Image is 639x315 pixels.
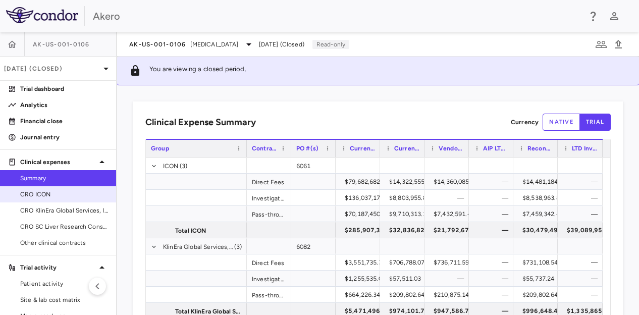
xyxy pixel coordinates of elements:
span: CRO KlinEra Global Services, Inc [20,206,108,215]
div: 6082 [291,238,336,254]
div: Direct Fees [247,174,291,189]
div: $57,511.03 [389,271,421,287]
div: $14,322,555.04 [389,174,434,190]
span: Contract [252,145,277,152]
span: AK-US-001-0106 [33,40,90,48]
p: Analytics [20,100,108,110]
div: Akero [93,9,580,24]
div: Pass-throughs [247,287,291,302]
div: — [567,190,598,206]
div: $136,037,174.70 [345,190,393,206]
div: — [478,190,508,206]
div: $70,187,450.32 [345,206,389,222]
div: $8,538,963.82 [522,190,563,206]
span: (3) [234,239,242,255]
span: Group [151,145,169,152]
div: Investigator Fees [247,190,291,205]
div: — [478,206,508,222]
h6: Clinical Expense Summary [145,116,256,129]
div: Investigator Fees [247,271,291,286]
span: Current LTD expensed [394,145,419,152]
span: (3) [180,158,187,174]
div: $30,479,490.32 [522,222,572,238]
span: Reconciled expense [527,145,553,152]
span: AK-US-001-0106 [129,40,186,48]
div: $706,788.07 [389,254,425,271]
img: logo-full-SnFGN8VE.png [6,7,78,23]
span: CRO ICON [20,190,108,199]
div: $32,836,824.19 [389,222,439,238]
span: Vendor reported [439,145,464,152]
div: $285,907,307.87 [345,222,398,238]
div: $39,089,959.26 [567,222,616,238]
span: Summary [20,174,108,183]
div: — [567,174,598,190]
p: You are viewing a closed period. [149,65,246,77]
div: — [567,271,598,287]
span: CRO SC Liver Research Consortium LLC [20,222,108,231]
div: — [478,254,508,271]
div: $14,360,085.34 [434,174,478,190]
span: [DATE] (Closed) [259,40,304,49]
div: $7,459,342.44 [522,206,563,222]
p: Currency [511,118,539,127]
div: $79,682,682.85 [345,174,389,190]
div: $14,481,184.07 [522,174,567,190]
span: Patient activity [20,279,108,288]
span: LTD Invoiced [572,145,598,152]
div: $9,710,313.33 [389,206,430,222]
p: Financial close [20,117,108,126]
p: Journal entry [20,133,108,142]
button: trial [579,114,611,131]
div: — [567,206,598,222]
p: Read-only [312,40,349,49]
span: Current contract value [350,145,375,152]
p: Trial dashboard [20,84,108,93]
div: $736,711.59 [434,254,469,271]
span: AIP LTD expensed [483,145,508,152]
div: Direct Fees [247,254,291,270]
div: — [567,254,598,271]
span: [MEDICAL_DATA] [190,40,239,49]
p: [DATE] (Closed) [4,64,100,73]
div: $664,226.34 [345,287,381,303]
span: PO #(s) [296,145,318,152]
div: Pass-throughs [247,206,291,222]
span: Total ICON [175,223,206,239]
div: $210,875.14 [434,287,469,303]
div: — [478,271,508,287]
div: 6061 [291,157,336,173]
span: Site & lab cost matrix [20,295,108,304]
div: $209,802.64 [522,287,558,303]
div: — [478,287,508,303]
span: ICON [163,158,179,174]
div: $1,255,535.00 [345,271,386,287]
div: — [478,174,508,190]
div: $731,108.54 [522,254,558,271]
span: KlinEra Global Services, Inc [163,239,233,255]
div: $55,737.24 [522,271,555,287]
div: — [567,287,598,303]
span: Other clinical contracts [20,238,108,247]
div: — [434,271,464,287]
div: $3,551,735.34 [345,254,386,271]
div: — [478,222,508,238]
p: Trial activity [20,263,96,272]
p: Clinical expenses [20,157,96,167]
div: $21,792,676.74 [434,222,483,238]
div: $7,432,591.40 [434,206,474,222]
div: — [434,190,464,206]
div: $8,803,955.82 [389,190,430,206]
button: native [543,114,580,131]
div: $209,802.64 [389,287,425,303]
